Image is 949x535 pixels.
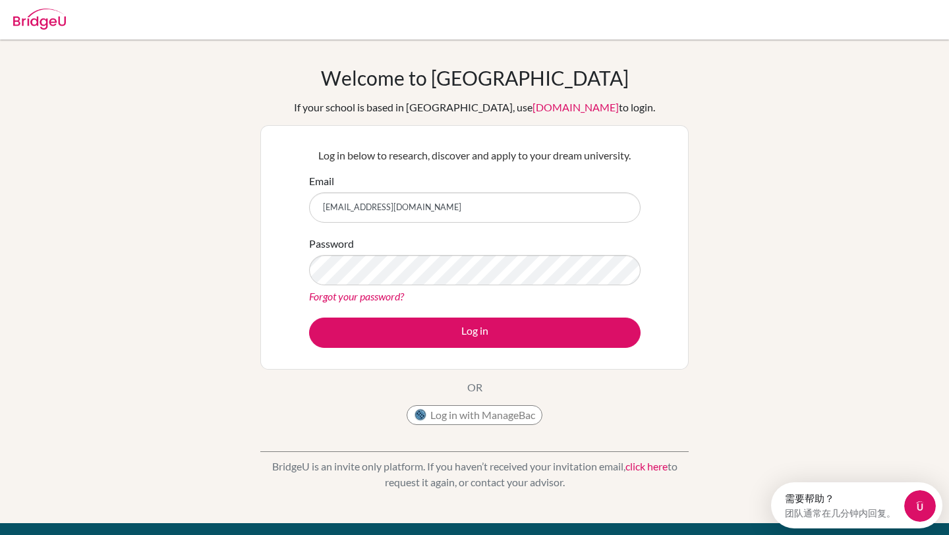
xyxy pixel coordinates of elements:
[321,66,629,90] h1: Welcome to [GEOGRAPHIC_DATA]
[467,380,482,395] p: OR
[407,405,542,425] button: Log in with ManageBac
[771,482,942,528] iframe: Intercom live chat 发现启动器
[904,490,936,522] iframe: Intercom live chat
[260,459,689,490] p: BridgeU is an invite only platform. If you haven’t received your invitation email, to request it ...
[309,236,354,252] label: Password
[532,101,619,113] a: [DOMAIN_NAME]
[309,173,334,189] label: Email
[309,318,641,348] button: Log in
[625,460,668,472] a: click here
[13,9,66,30] img: Bridge-U
[294,99,655,115] div: If your school is based in [GEOGRAPHIC_DATA], use to login.
[309,148,641,163] p: Log in below to research, discover and apply to your dream university.
[309,290,404,302] a: Forgot your password?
